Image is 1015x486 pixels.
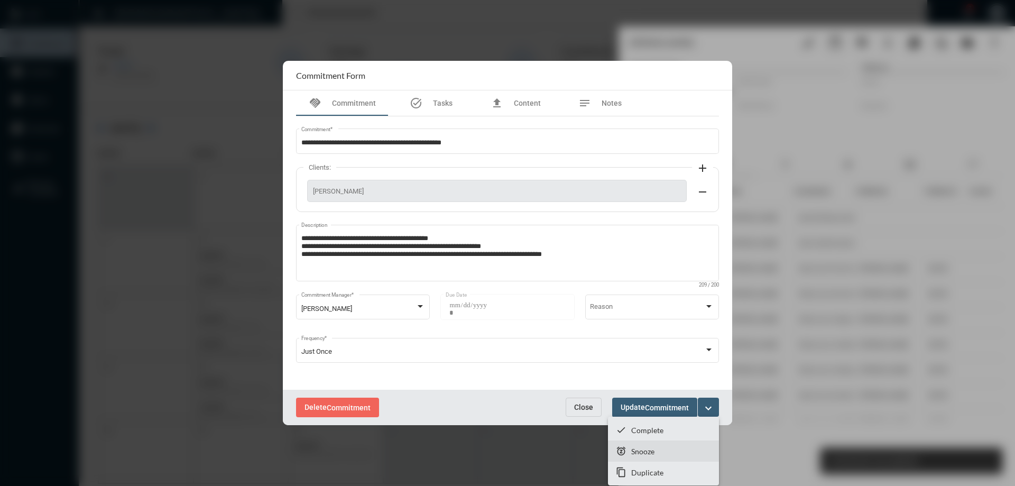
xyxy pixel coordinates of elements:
mat-icon: snooze [616,446,626,456]
mat-icon: content_copy [616,467,626,478]
p: Snooze [631,447,654,456]
p: Duplicate [631,468,663,477]
mat-icon: checkmark [616,425,626,435]
p: Complete [631,426,663,435]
